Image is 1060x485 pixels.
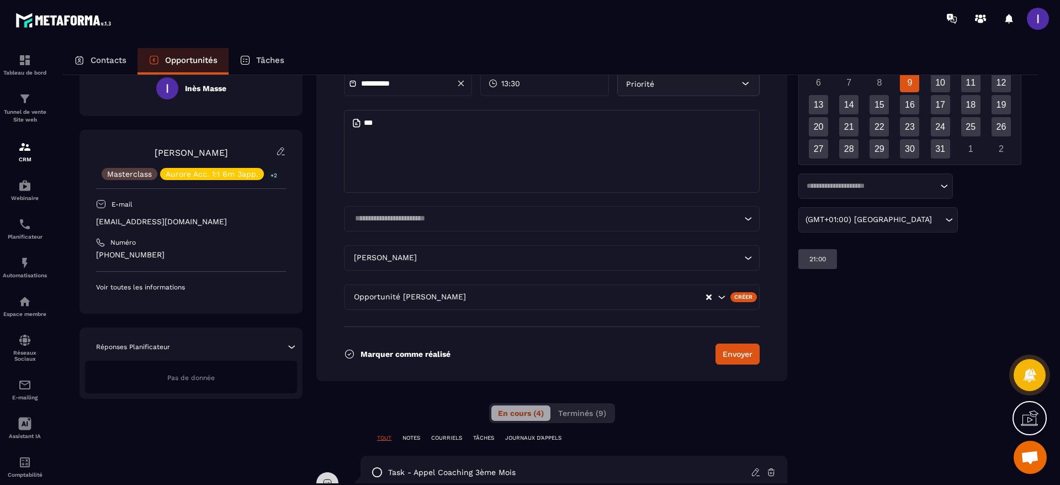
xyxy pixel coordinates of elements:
[3,234,47,240] p: Planificateur
[839,117,858,136] div: 21
[3,132,47,171] a: formationformationCRM
[3,287,47,325] a: automationsautomationsEspace membre
[3,248,47,287] a: automationsautomationsAutomatisations
[91,55,126,65] p: Contacts
[167,374,215,382] span: Pas de donnée
[110,238,136,247] p: Numéro
[798,173,953,199] div: Search for option
[96,250,286,260] p: [PHONE_NUMBER]
[344,245,760,271] div: Search for option
[3,325,47,370] a: social-networksocial-networkRéseaux Sociaux
[501,78,520,89] span: 13:30
[18,334,31,347] img: social-network
[18,295,31,308] img: automations
[344,206,760,231] div: Search for option
[3,311,47,317] p: Espace membre
[3,209,47,248] a: schedulerschedulerPlanificateur
[18,140,31,154] img: formation
[900,139,919,159] div: 30
[900,73,919,92] div: 9
[468,291,705,303] input: Search for option
[18,218,31,231] img: scheduler
[431,434,462,442] p: COURRIELS
[961,95,981,114] div: 18
[626,80,654,88] span: Priorité
[809,117,828,136] div: 20
[803,181,937,192] input: Search for option
[185,84,226,93] h5: Inès Masse
[505,434,561,442] p: JOURNAUX D'APPELS
[803,28,1016,159] div: Calendar wrapper
[900,95,919,114] div: 16
[870,139,889,159] div: 29
[839,73,858,92] div: 7
[3,272,47,278] p: Automatisations
[419,252,741,264] input: Search for option
[96,283,286,292] p: Voir toutes les informations
[900,117,919,136] div: 23
[803,51,1016,159] div: Calendar days
[3,409,47,447] a: Assistant IA
[3,394,47,400] p: E-mailing
[803,214,934,226] span: (GMT+01:00) [GEOGRAPHIC_DATA]
[229,48,295,75] a: Tâches
[498,409,544,418] span: En cours (4)
[155,147,228,158] a: [PERSON_NAME]
[112,200,132,209] p: E-mail
[706,293,712,302] button: Clear Selected
[715,344,760,365] button: Envoyer
[18,256,31,270] img: automations
[809,255,826,263] p: 21:00
[870,73,889,92] div: 8
[18,54,31,67] img: formation
[931,117,950,136] div: 24
[18,378,31,392] img: email
[3,433,47,439] p: Assistant IA
[3,171,47,209] a: automationsautomationsWebinaire
[256,55,284,65] p: Tâches
[839,95,858,114] div: 14
[3,156,47,162] p: CRM
[361,350,451,359] p: Marquer comme réalisé
[961,73,981,92] div: 11
[730,292,757,302] div: Créer
[931,139,950,159] div: 31
[1014,441,1047,474] div: Ouvrir le chat
[165,55,218,65] p: Opportunités
[798,207,958,233] div: Search for option
[402,434,420,442] p: NOTES
[552,405,613,421] button: Terminés (9)
[992,139,1011,159] div: 2
[18,456,31,469] img: accountant
[870,95,889,114] div: 15
[3,45,47,84] a: formationformationTableau de bord
[809,95,828,114] div: 13
[809,139,828,159] div: 27
[491,405,550,421] button: En cours (4)
[344,284,760,310] div: Search for option
[96,217,286,227] p: [EMAIL_ADDRESS][DOMAIN_NAME]
[3,195,47,201] p: Webinaire
[3,350,47,362] p: Réseaux Sociaux
[18,179,31,192] img: automations
[473,434,494,442] p: TÂCHES
[931,73,950,92] div: 10
[992,117,1011,136] div: 26
[15,10,115,30] img: logo
[96,342,170,351] p: Réponses Planificateur
[961,139,981,159] div: 1
[3,84,47,132] a: formationformationTunnel de vente Site web
[992,73,1011,92] div: 12
[137,48,229,75] a: Opportunités
[809,73,828,92] div: 6
[839,139,858,159] div: 28
[351,291,468,303] span: Opportunité [PERSON_NAME]
[992,95,1011,114] div: 19
[63,48,137,75] a: Contacts
[377,434,391,442] p: TOUT
[961,117,981,136] div: 25
[934,214,942,226] input: Search for option
[388,467,516,478] p: task - Appel coaching 3ème mois
[3,108,47,124] p: Tunnel de vente Site web
[931,95,950,114] div: 17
